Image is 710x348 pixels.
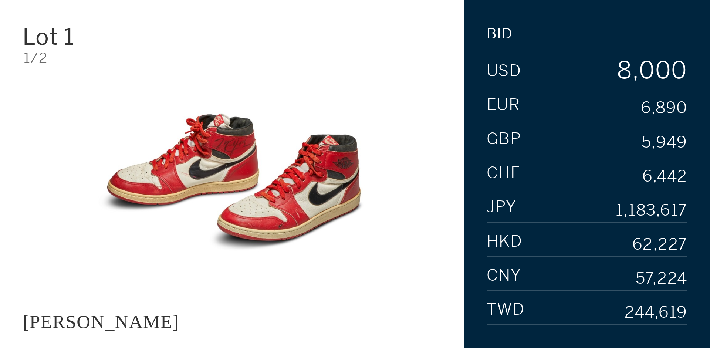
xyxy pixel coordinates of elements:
[487,199,517,215] span: JPY
[642,134,687,151] div: 5,949
[616,82,632,106] div: 9
[616,202,687,219] div: 1,183,617
[616,58,632,82] div: 8
[655,58,672,82] div: 0
[625,305,687,321] div: 244,619
[487,165,521,181] span: CHF
[487,63,521,79] span: USD
[487,97,520,113] span: EUR
[23,26,162,48] div: Lot 1
[639,58,655,82] div: 0
[487,27,513,41] div: Bid
[24,51,441,65] div: 1/2
[23,311,179,332] div: [PERSON_NAME]
[487,267,521,284] span: CNY
[487,131,521,147] span: GBP
[671,58,687,82] div: 0
[487,301,525,318] span: TWD
[74,77,390,287] img: JACQUES MAJORELLE
[642,168,687,185] div: 6,442
[641,100,687,116] div: 6,890
[487,233,523,250] span: HKD
[636,271,687,287] div: 57,224
[632,236,687,253] div: 62,227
